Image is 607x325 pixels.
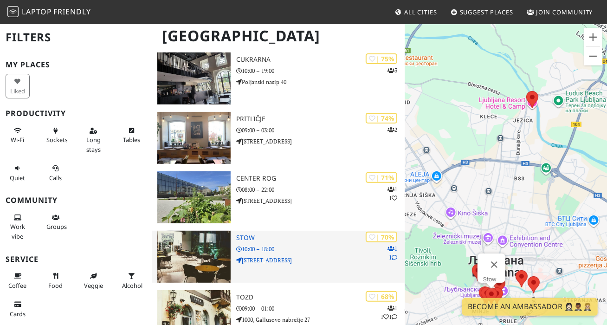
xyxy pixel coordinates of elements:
[49,174,62,182] span: Video/audio calls
[381,304,397,321] p: 1 1 1
[152,52,405,104] a: Cukrarna | 75% 3 Cukrarna 10:00 – 19:00 Poljanski nasip 40
[236,293,405,301] h3: Tozd
[6,268,30,293] button: Coffee
[46,136,68,144] span: Power sockets
[366,291,397,302] div: | 68%
[404,8,437,16] span: All Cities
[48,281,63,290] span: Food
[7,6,19,17] img: LaptopFriendly
[6,123,30,148] button: Wi-Fi
[152,231,405,283] a: Stow | 70% 11 Stow 10:00 – 18:00 [STREET_ADDRESS]
[391,4,441,20] a: All Cities
[155,23,403,49] h1: [GEOGRAPHIC_DATA]
[10,310,26,318] span: Credit cards
[447,4,517,20] a: Suggest Places
[152,112,405,164] a: Pritličje | 74% 2 Pritličje 09:00 – 03:00 [STREET_ADDRESS]
[152,171,405,223] a: Center Rog | 71% 11 Center Rog 08:00 – 22:00 [STREET_ADDRESS]
[584,47,602,65] button: Умањи
[86,136,101,153] span: Long stays
[483,253,505,276] button: Затворите
[236,126,405,135] p: 09:00 – 03:00
[7,4,91,20] a: LaptopFriendly LaptopFriendly
[460,8,514,16] span: Suggest Places
[6,23,146,52] h2: Filters
[483,276,497,283] a: Stow
[387,125,397,134] p: 2
[82,123,106,157] button: Long stays
[119,268,143,293] button: Alcohol
[46,222,67,231] span: Group tables
[6,210,30,244] button: Work vibe
[584,28,602,46] button: Увећај
[366,113,397,123] div: | 74%
[236,115,405,123] h3: Pritličje
[462,298,598,316] a: Become an Ambassador 🤵🏻‍♀️🤵🏾‍♂️🤵🏼‍♀️
[236,245,405,253] p: 10:00 – 18:00
[84,281,103,290] span: Veggie
[236,196,405,205] p: [STREET_ADDRESS]
[123,136,140,144] span: Work-friendly tables
[6,297,30,321] button: Cards
[387,185,397,202] p: 1 1
[6,161,30,185] button: Quiet
[82,268,106,293] button: Veggie
[6,109,146,118] h3: Productivity
[157,112,231,164] img: Pritličje
[236,234,405,242] h3: Stow
[44,161,68,185] button: Calls
[10,174,25,182] span: Quiet
[157,231,231,283] img: Stow
[44,123,68,148] button: Sockets
[6,60,146,69] h3: My Places
[11,136,24,144] span: Stable Wi-Fi
[157,171,231,223] img: Center Rog
[523,4,597,20] a: Join Community
[8,281,26,290] span: Coffee
[236,66,405,75] p: 10:00 – 19:00
[536,8,593,16] span: Join Community
[44,268,68,293] button: Food
[387,244,397,262] p: 1 1
[53,6,90,17] span: Friendly
[10,222,25,240] span: People working
[22,6,52,17] span: Laptop
[122,281,142,290] span: Alcohol
[366,232,397,242] div: | 70%
[236,304,405,313] p: 09:00 – 01:00
[119,123,143,148] button: Tables
[236,78,405,86] p: Poljanski nasip 40
[387,66,397,75] p: 3
[236,137,405,146] p: [STREET_ADDRESS]
[236,175,405,182] h3: Center Rog
[366,172,397,183] div: | 71%
[157,52,231,104] img: Cukrarna
[236,256,405,265] p: [STREET_ADDRESS]
[236,315,405,324] p: 1000, Gallusovo nabrežje 27
[236,185,405,194] p: 08:00 – 22:00
[6,255,146,264] h3: Service
[6,196,146,205] h3: Community
[44,210,68,234] button: Groups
